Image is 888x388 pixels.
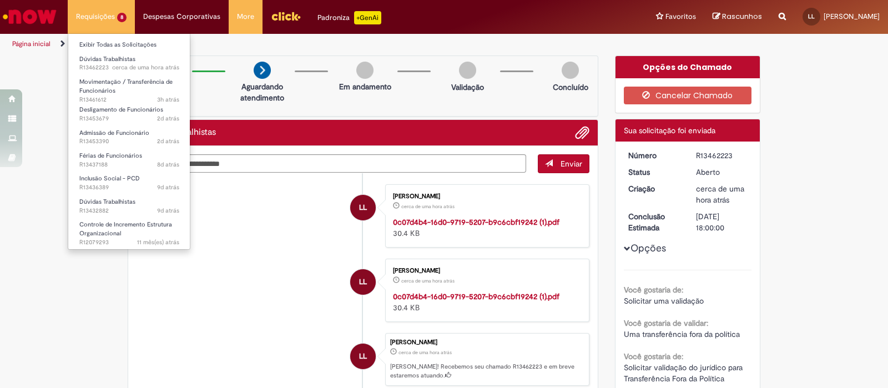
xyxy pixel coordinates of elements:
[350,195,376,220] div: Larissa Latanzio Montezel Lemes
[808,13,815,20] span: LL
[254,62,271,79] img: arrow-next.png
[538,154,589,173] button: Enviar
[79,160,179,169] span: R13437188
[401,278,455,284] span: cerca de uma hora atrás
[137,333,589,386] li: Larissa Latanzio Montezel Lemes
[824,12,880,21] span: [PERSON_NAME]
[79,78,173,95] span: Movimentação / Transferência de Funcionários
[68,104,190,124] a: Aberto R13453679 : Desligamento de Funcionários
[68,196,190,216] a: Aberto R13432882 : Dúvidas Trabalhistas
[401,203,455,210] span: cerca de uma hora atrás
[157,137,179,145] span: 2d atrás
[665,11,696,22] span: Favoritos
[620,211,688,233] dt: Conclusão Estimada
[79,174,140,183] span: Inclusão Social - PCD
[696,167,748,178] div: Aberto
[143,11,220,22] span: Despesas Corporativas
[68,39,190,51] a: Exibir Todas as Solicitações
[350,344,376,369] div: Larissa Latanzio Montezel Lemes
[624,351,683,361] b: Você gostaria de:
[79,220,172,238] span: Controle de Incremento Estrutura Organizacional
[354,11,381,24] p: +GenAi
[575,125,589,140] button: Adicionar anexos
[398,349,452,356] span: cerca de uma hora atrás
[561,159,582,169] span: Enviar
[393,193,578,200] div: [PERSON_NAME]
[12,39,51,48] a: Página inicial
[359,194,367,221] span: LL
[553,82,588,93] p: Concluído
[620,183,688,194] dt: Criação
[350,269,376,295] div: Larissa Latanzio Montezel Lemes
[393,291,559,301] a: 0c07d4b4-16d0-9719-5207-b9c6cbf19242 (1).pdf
[624,329,740,339] span: Uma transferência fora da política
[157,114,179,123] time: 27/08/2025 16:46:29
[459,62,476,79] img: img-circle-grey.png
[68,127,190,148] a: Aberto R13453390 : Admissão de Funcionário
[157,183,179,192] span: 9d atrás
[696,184,744,205] time: 29/08/2025 12:40:28
[393,268,578,274] div: [PERSON_NAME]
[722,11,762,22] span: Rascunhos
[624,87,752,104] button: Cancelar Chamado
[157,114,179,123] span: 2d atrás
[271,8,301,24] img: click_logo_yellow_360x200.png
[79,206,179,215] span: R13432882
[624,285,683,295] b: Você gostaria de:
[79,183,179,192] span: R13436389
[79,114,179,123] span: R13453679
[615,56,760,78] div: Opções do Chamado
[157,206,179,215] time: 20/08/2025 14:59:01
[137,154,526,173] textarea: Digite sua mensagem aqui...
[624,125,715,135] span: Sua solicitação foi enviada
[76,11,115,22] span: Requisições
[157,160,179,169] time: 21/08/2025 15:55:40
[696,150,748,161] div: R13462223
[390,339,583,346] div: [PERSON_NAME]
[68,173,190,193] a: Aberto R13436389 : Inclusão Social - PCD
[68,76,190,100] a: Aberto R13461612 : Movimentação / Transferência de Funcionários
[451,82,484,93] p: Validação
[624,296,704,306] span: Solicitar uma validação
[624,318,708,328] b: Você gostaria de validar:
[79,105,163,114] span: Desligamento de Funcionários
[112,63,179,72] time: 29/08/2025 12:40:29
[79,95,179,104] span: R13461612
[79,55,135,63] span: Dúvidas Trabalhistas
[157,137,179,145] time: 27/08/2025 16:01:35
[79,152,142,160] span: Férias de Funcionários
[112,63,179,72] span: cerca de uma hora atrás
[157,95,179,104] time: 29/08/2025 10:47:14
[620,167,688,178] dt: Status
[393,217,559,227] a: 0c07d4b4-16d0-9719-5207-b9c6cbf19242 (1).pdf
[79,63,179,72] span: R13462223
[398,349,452,356] time: 29/08/2025 12:40:28
[339,81,391,92] p: Em andamento
[1,6,58,28] img: ServiceNow
[79,137,179,146] span: R13453390
[359,269,367,295] span: LL
[237,11,254,22] span: More
[137,238,179,246] span: 11 mês(es) atrás
[393,291,578,313] div: 30.4 KB
[696,211,748,233] div: [DATE] 18:00:00
[696,184,744,205] span: cerca de uma hora atrás
[235,81,289,103] p: Aguardando atendimento
[390,362,583,380] p: [PERSON_NAME]! Recebemos seu chamado R13462223 e em breve estaremos atuando.
[79,198,135,206] span: Dúvidas Trabalhistas
[79,238,179,247] span: R12079293
[620,150,688,161] dt: Número
[317,11,381,24] div: Padroniza
[157,183,179,192] time: 21/08/2025 13:50:38
[137,238,179,246] time: 03/10/2024 09:53:43
[68,33,190,250] ul: Requisições
[117,13,127,22] span: 8
[356,62,374,79] img: img-circle-grey.png
[157,95,179,104] span: 3h atrás
[68,219,190,243] a: Aberto R12079293 : Controle de Incremento Estrutura Organizacional
[713,12,762,22] a: Rascunhos
[624,362,745,384] span: Solicitar validação do jurídico para Transferência Fora da Política
[562,62,579,79] img: img-circle-grey.png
